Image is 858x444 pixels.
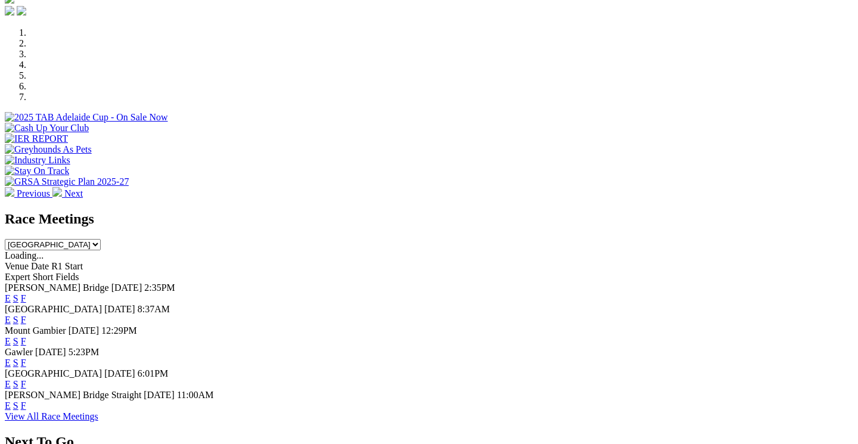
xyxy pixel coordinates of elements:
span: [PERSON_NAME] Bridge Straight [5,390,141,400]
span: 12:29PM [101,325,137,336]
span: Previous [17,188,50,198]
img: Stay On Track [5,166,69,176]
span: [DATE] [111,282,142,293]
a: Previous [5,188,52,198]
a: S [13,315,18,325]
span: Date [31,261,49,271]
img: Greyhounds As Pets [5,144,92,155]
img: 2025 TAB Adelaide Cup - On Sale Now [5,112,168,123]
span: 6:01PM [138,368,169,378]
img: IER REPORT [5,133,68,144]
img: chevron-left-pager-white.svg [5,187,14,197]
img: GRSA Strategic Plan 2025-27 [5,176,129,187]
a: S [13,293,18,303]
a: F [21,358,26,368]
a: E [5,379,11,389]
a: E [5,400,11,411]
a: F [21,293,26,303]
a: F [21,379,26,389]
span: Mount Gambier [5,325,66,336]
span: Loading... [5,250,43,260]
span: [DATE] [104,304,135,314]
a: F [21,336,26,346]
span: 5:23PM [69,347,100,357]
a: E [5,358,11,368]
span: 2:35PM [144,282,175,293]
span: [GEOGRAPHIC_DATA] [5,304,102,314]
a: E [5,336,11,346]
h2: Race Meetings [5,211,853,227]
a: Next [52,188,83,198]
a: View All Race Meetings [5,411,98,421]
span: 8:37AM [138,304,170,314]
span: Expert [5,272,30,282]
a: S [13,400,18,411]
img: twitter.svg [17,6,26,15]
a: E [5,315,11,325]
span: Short [33,272,54,282]
a: S [13,336,18,346]
span: 11:00AM [177,390,214,400]
a: S [13,358,18,368]
span: [GEOGRAPHIC_DATA] [5,368,102,378]
span: [DATE] [144,390,175,400]
a: F [21,315,26,325]
span: [DATE] [35,347,66,357]
a: S [13,379,18,389]
span: [PERSON_NAME] Bridge [5,282,109,293]
span: Gawler [5,347,33,357]
span: R1 Start [51,261,83,271]
img: facebook.svg [5,6,14,15]
span: Next [64,188,83,198]
span: Fields [55,272,79,282]
img: Cash Up Your Club [5,123,89,133]
img: chevron-right-pager-white.svg [52,187,62,197]
img: Industry Links [5,155,70,166]
a: F [21,400,26,411]
span: [DATE] [104,368,135,378]
span: [DATE] [69,325,100,336]
span: Venue [5,261,29,271]
a: E [5,293,11,303]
